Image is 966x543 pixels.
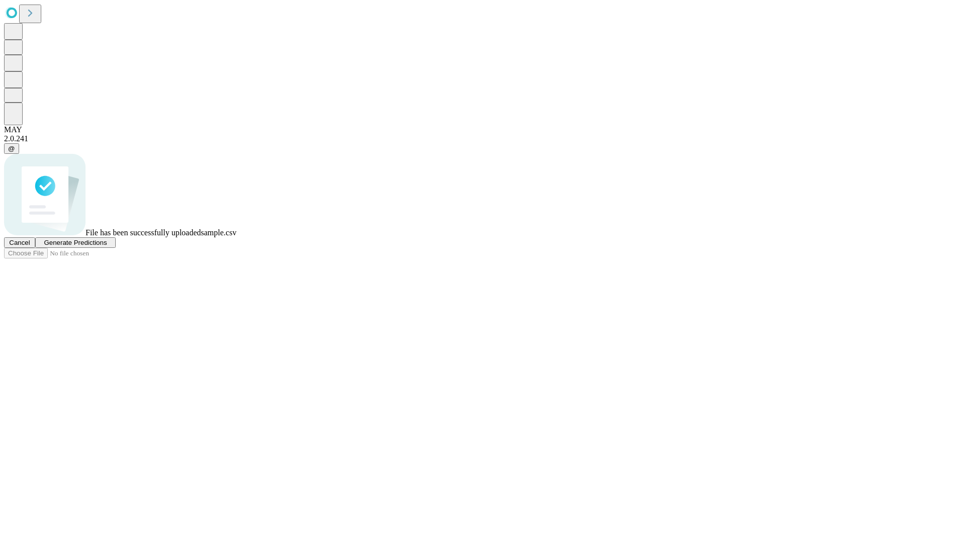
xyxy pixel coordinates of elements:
div: MAY [4,125,962,134]
button: Cancel [4,237,35,248]
span: Cancel [9,239,30,246]
div: 2.0.241 [4,134,962,143]
button: @ [4,143,19,154]
button: Generate Predictions [35,237,116,248]
span: File has been successfully uploaded [86,228,201,237]
span: sample.csv [201,228,236,237]
span: Generate Predictions [44,239,107,246]
span: @ [8,145,15,152]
